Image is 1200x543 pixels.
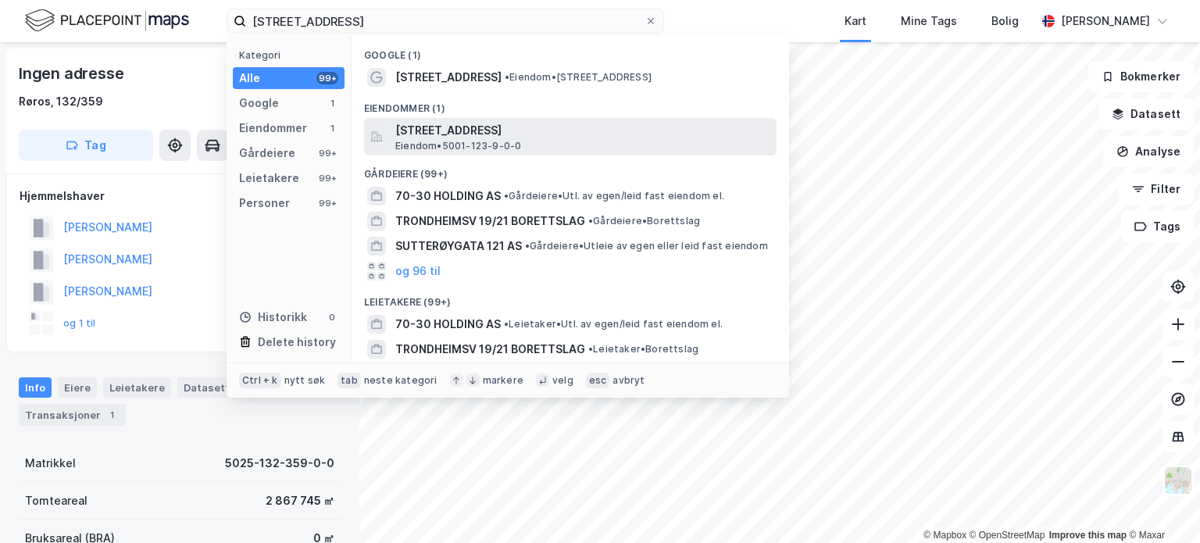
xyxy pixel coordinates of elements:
div: nytt søk [284,374,326,387]
div: 1 [326,97,338,109]
div: Tomteareal [25,491,87,510]
div: Personer [239,194,290,213]
img: Z [1163,466,1193,495]
img: logo.f888ab2527a4732fd821a326f86c7f29.svg [25,7,189,34]
div: 2 867 745 ㎡ [266,491,334,510]
a: Improve this map [1049,530,1127,541]
div: 99+ [316,197,338,209]
div: 99+ [316,147,338,159]
span: Leietaker • Borettslag [588,343,698,355]
span: Gårdeiere • Utl. av egen/leid fast eiendom el. [504,190,724,202]
div: Røros, 132/359 [19,92,103,111]
div: Mine Tags [901,12,957,30]
div: Eiendommer (1) [352,90,789,118]
div: 5025-132-359-0-0 [225,454,334,473]
button: Datasett [1098,98,1194,130]
span: • [588,343,593,355]
div: Eiere [58,377,97,398]
span: TRONDHEIMSV 19/21 BORETTSLAG [395,212,585,230]
div: velg [552,374,573,387]
div: Bolig [991,12,1019,30]
div: Info [19,377,52,398]
div: Historikk [239,308,307,327]
div: Delete history [258,333,336,352]
div: neste kategori [364,374,437,387]
button: Bokmerker [1088,61,1194,92]
div: Ctrl + k [239,373,281,388]
div: Leietakere (99+) [352,284,789,312]
div: esc [586,373,610,388]
span: 70-30 HOLDING AS [395,315,501,334]
span: • [504,190,509,202]
div: Google [239,94,279,113]
span: • [504,318,509,330]
button: Analyse [1103,136,1194,167]
div: Gårdeiere [239,144,295,163]
div: Kategori [239,49,345,61]
a: Mapbox [923,530,966,541]
span: 70-30 HOLDING AS [395,187,501,205]
div: Datasett [177,377,236,398]
span: • [525,240,530,252]
input: Søk på adresse, matrikkel, gårdeiere, leietakere eller personer [246,9,645,33]
div: 99+ [316,72,338,84]
span: Gårdeiere • Utleie av egen eller leid fast eiendom [525,240,768,252]
div: Ingen adresse [19,61,127,86]
span: TRONDHEIMSV 19/21 BORETTSLAG [395,340,585,359]
button: og 96 til [395,262,441,280]
span: [STREET_ADDRESS] [395,68,502,87]
div: Eiendommer [239,119,307,138]
span: Gårdeiere • Borettslag [588,215,700,227]
div: avbryt [612,374,645,387]
span: • [588,215,593,227]
div: [PERSON_NAME] [1061,12,1150,30]
button: Tag [19,130,153,161]
div: Kontrollprogram for chat [1122,468,1200,543]
span: Eiendom • 5001-123-9-0-0 [395,140,521,152]
div: Leietakere [239,169,299,188]
div: 0 [326,311,338,323]
div: Google (1) [352,37,789,65]
div: Transaksjoner [19,404,126,426]
a: OpenStreetMap [970,530,1045,541]
iframe: Chat Widget [1122,468,1200,543]
div: markere [483,374,523,387]
div: Gårdeiere (99+) [352,155,789,184]
div: 1 [326,122,338,134]
span: Leietaker • Utl. av egen/leid fast eiendom el. [504,318,723,330]
button: Filter [1119,173,1194,205]
span: • [505,71,509,83]
div: Leietakere [103,377,171,398]
button: Tags [1121,211,1194,242]
span: SUTTERØYGATA 121 AS [395,237,522,255]
div: Alle [239,69,260,88]
span: [STREET_ADDRESS] [395,121,770,140]
div: Hjemmelshaver [20,187,340,205]
div: 1 [104,407,120,423]
div: 99+ [316,172,338,184]
div: Matrikkel [25,454,76,473]
div: tab [337,373,361,388]
div: Kart [845,12,866,30]
span: Eiendom • [STREET_ADDRESS] [505,71,652,84]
